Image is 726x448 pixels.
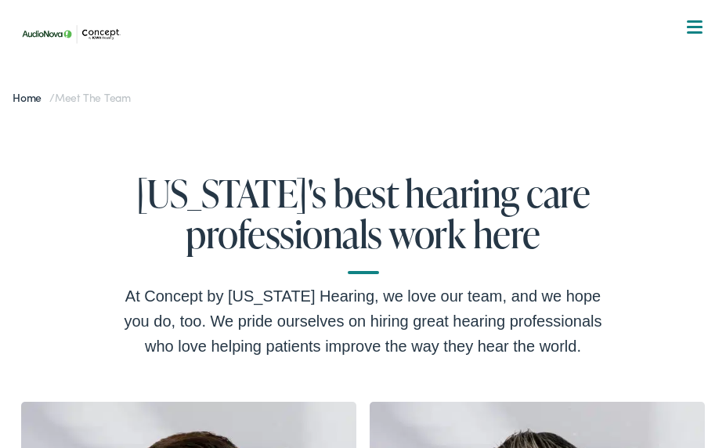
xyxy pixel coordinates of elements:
[113,172,614,275] h1: [US_STATE]'s best hearing care professionals work here
[113,284,614,359] div: At Concept by [US_STATE] Hearing, we love our team, and we hope you do, too. We pride ourselves o...
[13,89,49,105] a: Home
[55,89,131,105] span: Meet the Team
[27,63,712,111] a: What We Offer
[13,89,131,105] span: /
